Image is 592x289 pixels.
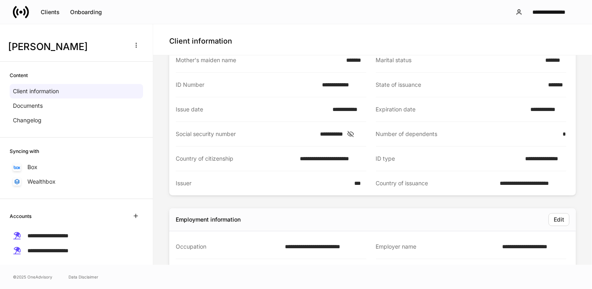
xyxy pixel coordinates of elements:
[10,147,39,155] h6: Syncing with
[41,9,60,15] div: Clients
[13,116,42,124] p: Changelog
[376,243,498,251] div: Employer name
[10,160,143,174] a: Box
[176,216,241,224] div: Employment information
[176,179,349,187] div: Issuer
[65,6,107,19] button: Onboarding
[10,174,143,189] a: Wealthbox
[548,213,569,226] button: Edit
[10,113,143,128] a: Changelog
[176,81,317,89] div: ID Number
[176,105,328,113] div: Issue date
[35,6,65,19] button: Clients
[376,81,543,89] div: State of issuance
[176,130,316,138] div: Social security number
[376,130,558,138] div: Number of dependents
[14,165,20,169] img: oYqM9ojoZLfzCHUefNbBcWHcyDPbQKagtYciMC8pFl3iZXy3dU33Uwy+706y+0q2uJ1ghNQf2OIHrSh50tUd9HaB5oMc62p0G...
[176,155,295,163] div: Country of citizenship
[376,56,541,64] div: Marital status
[176,243,280,251] div: Occupation
[13,274,52,280] span: © 2025 OneAdvisory
[69,274,98,280] a: Data Disclaimer
[376,179,495,187] div: Country of issuance
[554,217,564,222] div: Edit
[376,105,526,113] div: Expiration date
[27,163,37,171] p: Box
[10,212,31,220] h6: Accounts
[169,36,232,46] h4: Client information
[70,9,102,15] div: Onboarding
[10,71,28,79] h6: Content
[10,84,143,98] a: Client information
[176,56,341,64] div: Mother's maiden name
[27,178,56,186] p: Wealthbox
[8,40,125,53] h3: [PERSON_NAME]
[13,102,43,110] p: Documents
[10,98,143,113] a: Documents
[376,155,520,163] div: ID type
[13,87,59,95] p: Client information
